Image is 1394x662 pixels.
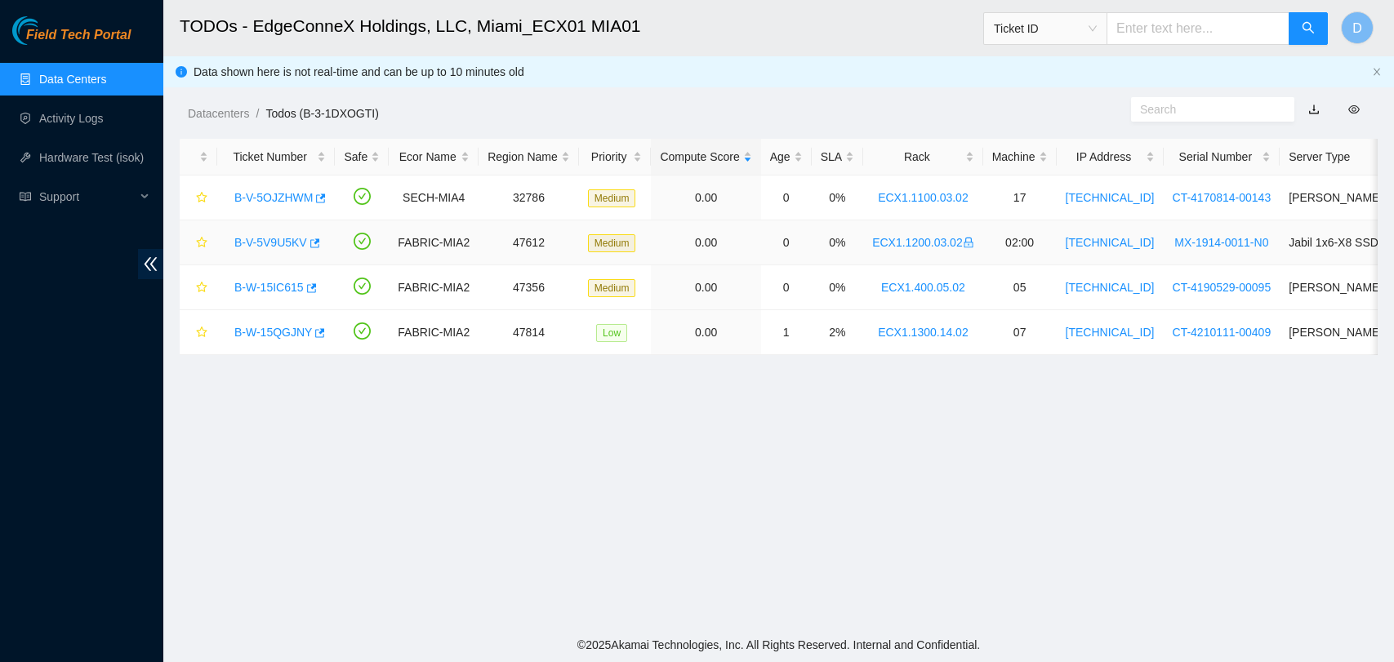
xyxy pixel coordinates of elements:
a: B-V-5OJZHWM [234,191,313,204]
a: CT-4170814-00143 [1173,191,1272,204]
a: ECX1.1100.03.02 [878,191,969,204]
a: Data Centers [39,73,106,86]
td: FABRIC-MIA2 [389,310,479,355]
a: Datacenters [188,107,249,120]
td: SECH-MIA4 [389,175,479,220]
a: MX-1914-0011-N0 [1174,236,1268,249]
td: 47612 [479,220,579,265]
a: Hardware Test (isok) [39,151,144,164]
td: 0.00 [651,175,760,220]
input: Enter text here... [1107,12,1289,45]
a: Todos (B-3-1DXOGTI) [265,107,378,120]
td: 0% [812,175,863,220]
button: close [1372,67,1382,78]
span: check-circle [354,322,371,340]
a: B-W-15IC615 [234,281,304,294]
a: ECX1.400.05.02 [881,281,965,294]
td: 47356 [479,265,579,310]
td: FABRIC-MIA2 [389,220,479,265]
td: FABRIC-MIA2 [389,265,479,310]
span: star [196,327,207,340]
td: 1 [761,310,812,355]
a: Akamai TechnologiesField Tech Portal [12,29,131,51]
span: Ticket ID [994,16,1097,41]
td: 0% [812,220,863,265]
a: [TECHNICAL_ID] [1066,326,1155,339]
button: download [1296,96,1332,122]
span: Medium [588,279,636,297]
span: search [1302,21,1315,37]
td: 47814 [479,310,579,355]
td: 0.00 [651,265,760,310]
button: star [189,229,208,255]
a: B-V-5V9U5KV [234,236,307,249]
a: [TECHNICAL_ID] [1066,236,1155,249]
a: Activity Logs [39,112,104,125]
a: B-W-15QGJNY [234,326,312,339]
span: Medium [588,234,636,252]
button: star [189,184,208,211]
span: Support [39,180,136,213]
td: 07 [983,310,1057,355]
span: Medium [588,189,636,207]
span: D [1352,18,1362,38]
span: double-left [138,249,163,279]
span: / [256,107,259,120]
td: 0 [761,220,812,265]
span: lock [963,237,974,248]
span: Field Tech Portal [26,28,131,43]
td: 32786 [479,175,579,220]
button: search [1289,12,1328,45]
a: CT-4210111-00409 [1173,326,1272,339]
td: 17 [983,175,1057,220]
a: download [1308,103,1320,116]
button: D [1341,11,1374,44]
span: star [196,282,207,295]
span: star [196,237,207,250]
a: ECX1.1300.14.02 [878,326,969,339]
td: 0 [761,175,812,220]
a: ECX1.1200.03.02lock [872,236,974,249]
button: star [189,274,208,300]
span: check-circle [354,233,371,250]
a: [TECHNICAL_ID] [1066,191,1155,204]
span: check-circle [354,188,371,205]
td: 2% [812,310,863,355]
td: 0 [761,265,812,310]
td: 0.00 [651,310,760,355]
button: star [189,319,208,345]
span: eye [1348,104,1360,115]
td: 0.00 [651,220,760,265]
span: read [20,191,31,202]
td: 02:00 [983,220,1057,265]
span: check-circle [354,278,371,295]
td: 0% [812,265,863,310]
a: CT-4190529-00095 [1173,281,1272,294]
input: Search [1140,100,1272,118]
span: Low [596,324,627,342]
img: Akamai Technologies [12,16,82,45]
a: [TECHNICAL_ID] [1066,281,1155,294]
span: star [196,192,207,205]
footer: © 2025 Akamai Technologies, Inc. All Rights Reserved. Internal and Confidential. [163,628,1394,662]
span: close [1372,67,1382,77]
td: 05 [983,265,1057,310]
